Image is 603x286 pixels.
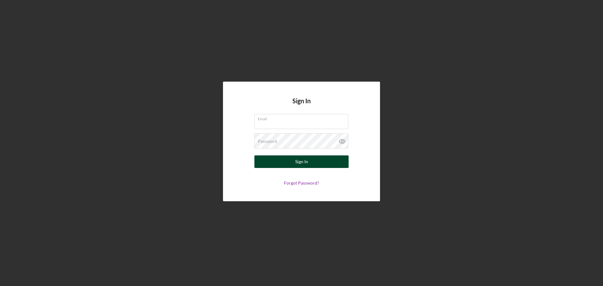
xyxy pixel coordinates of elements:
[292,97,311,114] h4: Sign In
[284,180,319,186] a: Forgot Password?
[258,139,277,144] label: Password
[254,155,349,168] button: Sign In
[258,114,348,121] label: Email
[295,155,308,168] div: Sign In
